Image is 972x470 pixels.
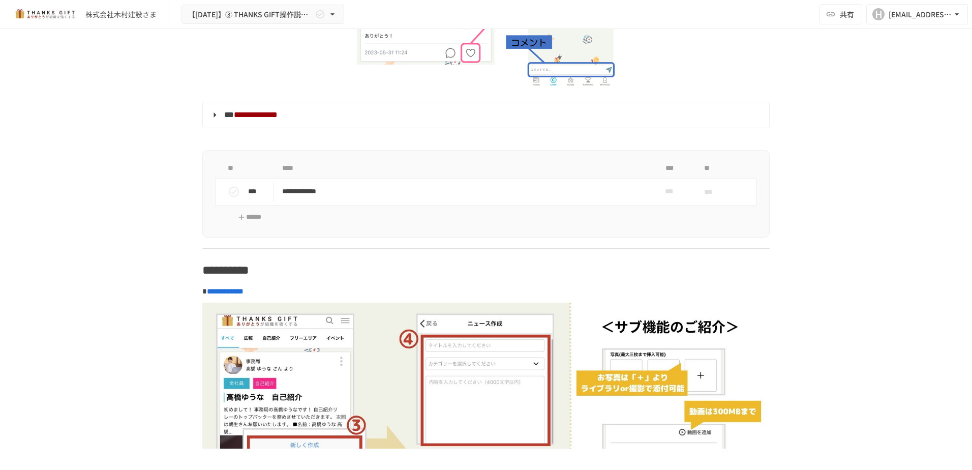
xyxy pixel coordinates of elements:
[181,5,344,24] button: 【[DATE]】➂ THANKS GIFT操作説明/THANKS GIFT[PERSON_NAME]
[215,159,757,205] table: task table
[819,4,862,24] button: 共有
[85,9,157,20] div: 株式会社木村建設さま
[12,6,77,22] img: mMP1OxWUAhQbsRWCurg7vIHe5HqDpP7qZo7fRoNLXQh
[840,9,854,20] span: 共有
[872,8,885,20] div: H
[866,4,968,24] button: H[EMAIL_ADDRESS][DOMAIN_NAME]
[224,182,244,202] button: status
[188,8,313,21] span: 【[DATE]】➂ THANKS GIFT操作説明/THANKS GIFT[PERSON_NAME]
[889,8,952,21] div: [EMAIL_ADDRESS][DOMAIN_NAME]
